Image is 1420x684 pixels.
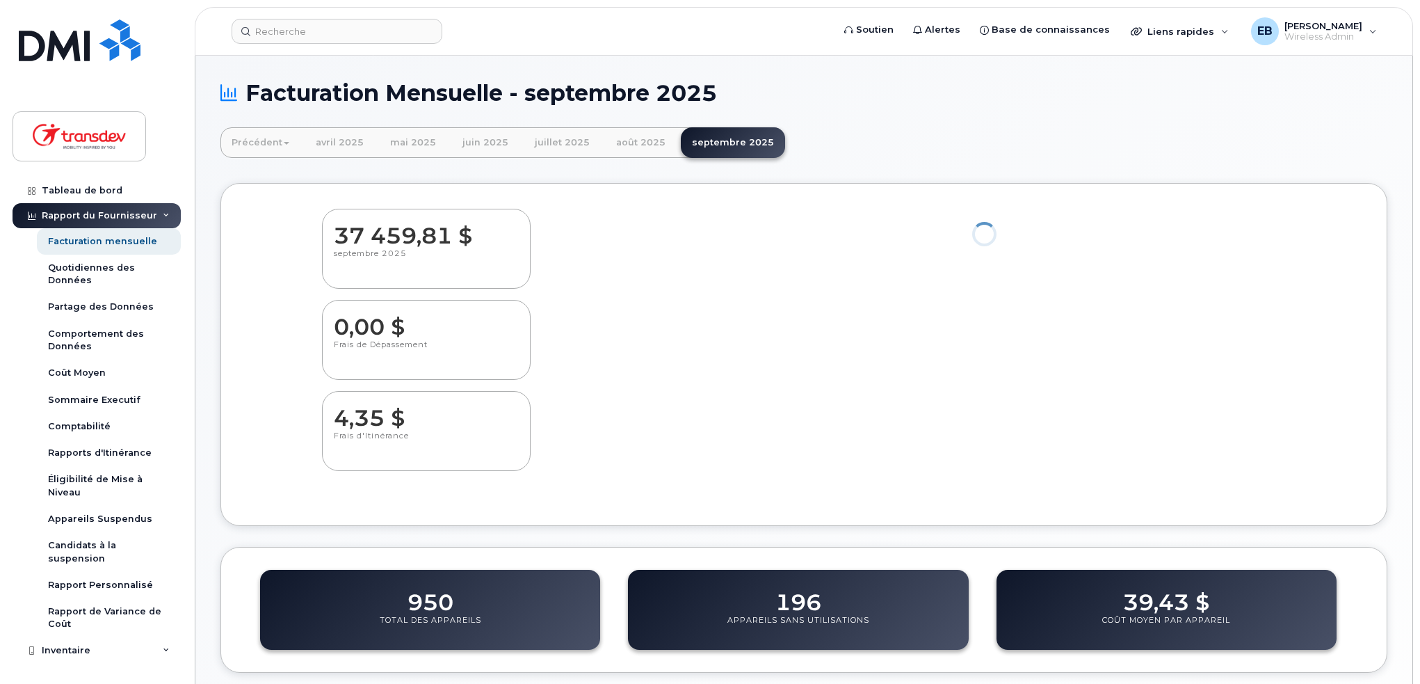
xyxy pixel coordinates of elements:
p: Total des Appareils [380,615,481,640]
a: juillet 2025 [524,127,601,158]
p: Frais de Dépassement [334,340,519,365]
a: août 2025 [605,127,677,158]
dd: 39,43 $ [1123,576,1209,615]
a: juin 2025 [451,127,519,158]
a: septembre 2025 [681,127,785,158]
p: Frais d'Itinérance [334,431,519,456]
p: Coût Moyen Par Appareil [1102,615,1230,640]
dd: 0,00 $ [334,301,519,340]
dd: 4,35 $ [334,392,519,431]
h1: Facturation Mensuelle - septembre 2025 [220,81,1387,105]
dd: 950 [408,576,453,615]
p: Appareils Sans Utilisations [727,615,869,640]
a: avril 2025 [305,127,375,158]
dd: 37 459,81 $ [334,209,519,248]
p: septembre 2025 [334,248,519,273]
dd: 196 [775,576,821,615]
a: mai 2025 [379,127,447,158]
a: Précédent [220,127,300,158]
